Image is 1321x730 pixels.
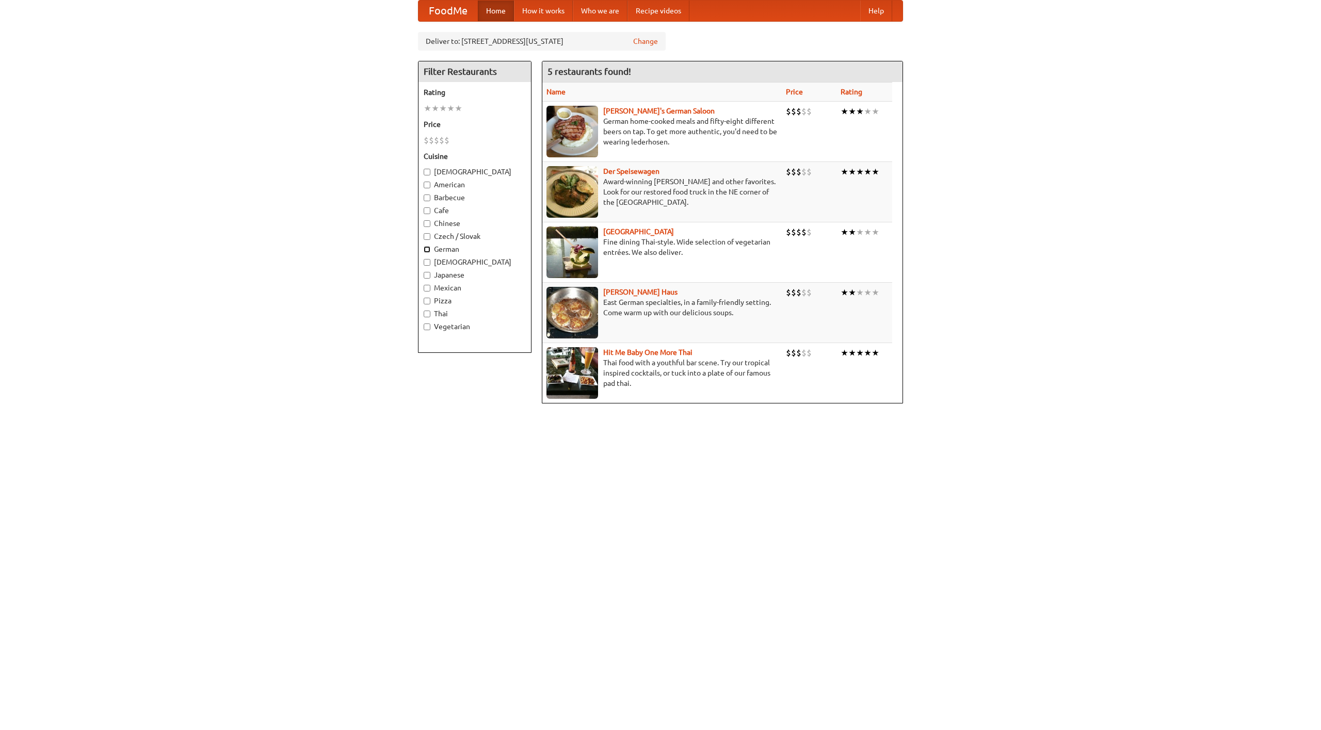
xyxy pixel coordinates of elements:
li: $ [807,347,812,359]
li: $ [444,135,449,146]
label: Vegetarian [424,321,526,332]
li: $ [807,106,812,117]
li: $ [796,226,801,238]
li: ★ [841,287,848,298]
img: satay.jpg [546,226,598,278]
li: ★ [872,347,879,359]
li: $ [791,287,796,298]
a: Home [478,1,514,21]
h4: Filter Restaurants [418,61,531,82]
li: $ [796,347,801,359]
input: Czech / Slovak [424,233,430,240]
input: Chinese [424,220,430,227]
li: $ [439,135,444,146]
a: FoodMe [418,1,478,21]
li: $ [801,347,807,359]
img: esthers.jpg [546,106,598,157]
li: $ [801,226,807,238]
li: $ [791,347,796,359]
label: Chinese [424,218,526,229]
label: Japanese [424,270,526,280]
input: Barbecue [424,194,430,201]
b: [PERSON_NAME] Haus [603,288,678,296]
img: babythai.jpg [546,347,598,399]
li: $ [791,106,796,117]
label: [DEMOGRAPHIC_DATA] [424,257,526,267]
li: ★ [439,103,447,114]
input: [DEMOGRAPHIC_DATA] [424,259,430,266]
ng-pluralize: 5 restaurants found! [547,67,631,76]
label: American [424,180,526,190]
label: Czech / Slovak [424,231,526,241]
li: ★ [872,106,879,117]
a: Name [546,88,566,96]
img: speisewagen.jpg [546,166,598,218]
li: $ [801,166,807,177]
img: kohlhaus.jpg [546,287,598,338]
b: Der Speisewagen [603,167,659,175]
li: $ [791,226,796,238]
label: [DEMOGRAPHIC_DATA] [424,167,526,177]
a: [GEOGRAPHIC_DATA] [603,228,674,236]
li: $ [429,135,434,146]
li: $ [796,106,801,117]
p: German home-cooked meals and fifty-eight different beers on tap. To get more authentic, you'd nee... [546,116,778,147]
li: ★ [856,347,864,359]
li: ★ [848,166,856,177]
li: $ [424,135,429,146]
li: ★ [864,166,872,177]
li: ★ [848,106,856,117]
a: Who we are [573,1,627,21]
input: Cafe [424,207,430,214]
h5: Cuisine [424,151,526,161]
a: Price [786,88,803,96]
label: Pizza [424,296,526,306]
p: Award-winning [PERSON_NAME] and other favorites. Look for our restored food truck in the NE corne... [546,176,778,207]
label: Barbecue [424,192,526,203]
input: Vegetarian [424,323,430,330]
li: $ [807,226,812,238]
h5: Price [424,119,526,129]
a: How it works [514,1,573,21]
li: ★ [841,166,848,177]
li: ★ [424,103,431,114]
li: ★ [848,347,856,359]
input: Japanese [424,272,430,279]
input: American [424,182,430,188]
li: ★ [848,287,856,298]
a: Help [860,1,892,21]
a: Recipe videos [627,1,689,21]
li: ★ [864,106,872,117]
li: $ [434,135,439,146]
a: Rating [841,88,862,96]
li: $ [786,166,791,177]
li: $ [801,287,807,298]
label: Cafe [424,205,526,216]
p: East German specialties, in a family-friendly setting. Come warm up with our delicious soups. [546,297,778,318]
li: ★ [455,103,462,114]
a: Change [633,36,658,46]
input: German [424,246,430,253]
li: ★ [864,226,872,238]
input: [DEMOGRAPHIC_DATA] [424,169,430,175]
li: ★ [856,166,864,177]
p: Thai food with a youthful bar scene. Try our tropical inspired cocktails, or tuck into a plate of... [546,358,778,388]
li: ★ [864,287,872,298]
li: ★ [872,226,879,238]
li: $ [786,226,791,238]
li: $ [786,106,791,117]
label: Mexican [424,283,526,293]
div: Deliver to: [STREET_ADDRESS][US_STATE] [418,32,666,51]
li: ★ [872,166,879,177]
li: ★ [872,287,879,298]
li: $ [786,347,791,359]
li: ★ [856,106,864,117]
b: Hit Me Baby One More Thai [603,348,692,356]
li: $ [807,287,812,298]
a: [PERSON_NAME]'s German Saloon [603,107,715,115]
li: $ [807,166,812,177]
li: ★ [447,103,455,114]
li: $ [796,287,801,298]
